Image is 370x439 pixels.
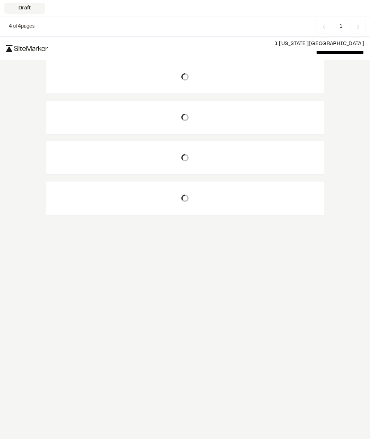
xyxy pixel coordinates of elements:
div: Draft [4,3,45,14]
p: of pages [9,23,35,31]
nav: Navigation [316,20,366,34]
img: logo-black-rebrand.svg [6,45,48,52]
span: 4 [9,25,12,29]
span: 4 [18,25,21,29]
span: 1 [275,42,277,46]
p: [US_STATE][GEOGRAPHIC_DATA] [53,40,364,48]
span: 1 [334,20,348,34]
